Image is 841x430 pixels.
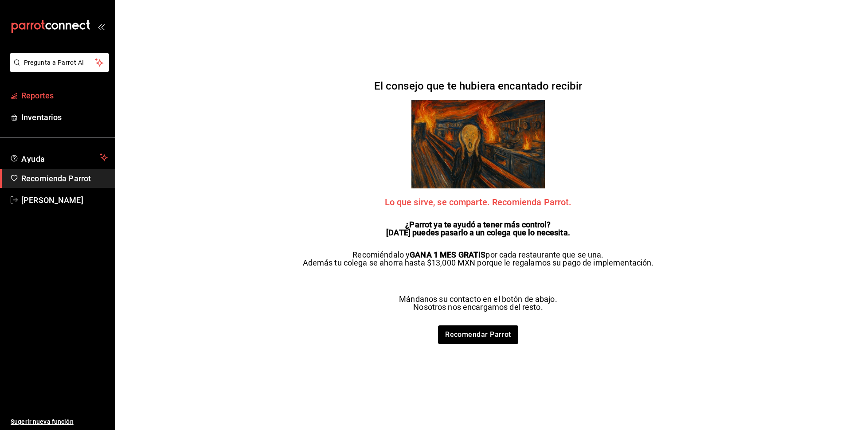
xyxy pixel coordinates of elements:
[303,251,654,267] p: Recomiéndalo y por cada restaurante que se una. Además tu colega se ahorra hasta $13,000 MXN porq...
[21,152,96,163] span: Ayuda
[399,295,557,311] p: Mándanos su contacto en el botón de abajo. Nosotros nos encargamos del resto.
[411,100,544,188] img: referrals Parrot
[410,250,485,259] strong: GANA 1 MES GRATIS
[438,325,518,344] a: Recomendar Parrot
[6,64,109,74] a: Pregunta a Parrot AI
[374,81,583,91] h2: El consejo que te hubiera encantado recibir
[405,220,551,229] strong: ¿Parrot ya te ayudó a tener más control?
[10,53,109,72] button: Pregunta a Parrot AI
[386,228,570,237] strong: [DATE] puedes pasarlo a un colega que lo necesita.
[98,23,105,30] button: open_drawer_menu
[21,90,108,102] span: Reportes
[11,417,108,426] span: Sugerir nueva función
[385,198,572,207] span: Lo que sirve, se comparte. Recomienda Parrot.
[21,172,108,184] span: Recomienda Parrot
[21,194,108,206] span: [PERSON_NAME]
[21,111,108,123] span: Inventarios
[24,58,95,67] span: Pregunta a Parrot AI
